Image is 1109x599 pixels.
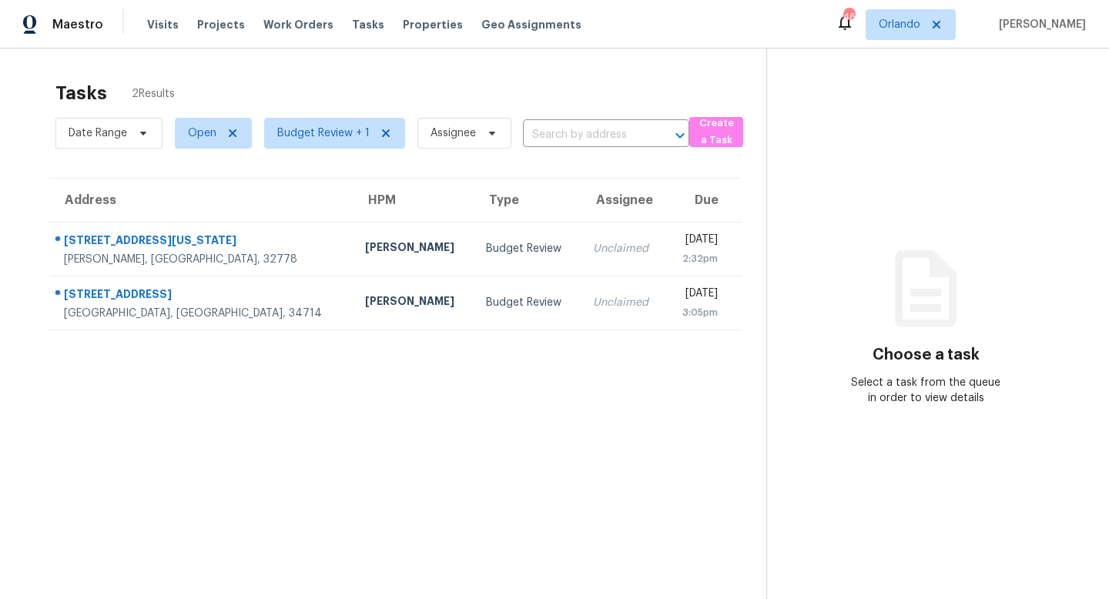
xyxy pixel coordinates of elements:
[64,286,340,306] div: [STREET_ADDRESS]
[678,232,718,251] div: [DATE]
[365,293,461,313] div: [PERSON_NAME]
[277,125,370,141] span: Budget Review + 1
[52,17,103,32] span: Maestro
[486,295,568,310] div: Budget Review
[431,125,476,141] span: Assignee
[697,115,735,150] span: Create a Task
[147,17,179,32] span: Visits
[474,179,580,222] th: Type
[403,17,463,32] span: Properties
[846,375,1005,406] div: Select a task from the queue in order to view details
[197,17,245,32] span: Projects
[665,179,742,222] th: Due
[64,252,340,267] div: [PERSON_NAME], [GEOGRAPHIC_DATA], 32778
[263,17,333,32] span: Work Orders
[843,9,854,25] div: 46
[486,241,568,256] div: Budget Review
[523,123,646,147] input: Search by address
[593,241,654,256] div: Unclaimed
[689,117,743,147] button: Create a Task
[352,19,384,30] span: Tasks
[49,179,353,222] th: Address
[993,17,1086,32] span: [PERSON_NAME]
[64,233,340,252] div: [STREET_ADDRESS][US_STATE]
[188,125,216,141] span: Open
[678,251,718,266] div: 2:32pm
[873,347,980,363] h3: Choose a task
[365,239,461,259] div: [PERSON_NAME]
[581,179,666,222] th: Assignee
[678,286,718,305] div: [DATE]
[669,125,691,146] button: Open
[678,305,718,320] div: 3:05pm
[593,295,654,310] div: Unclaimed
[481,17,581,32] span: Geo Assignments
[879,17,920,32] span: Orlando
[132,86,175,102] span: 2 Results
[64,306,340,321] div: [GEOGRAPHIC_DATA], [GEOGRAPHIC_DATA], 34714
[353,179,474,222] th: HPM
[55,85,107,101] h2: Tasks
[69,125,127,141] span: Date Range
